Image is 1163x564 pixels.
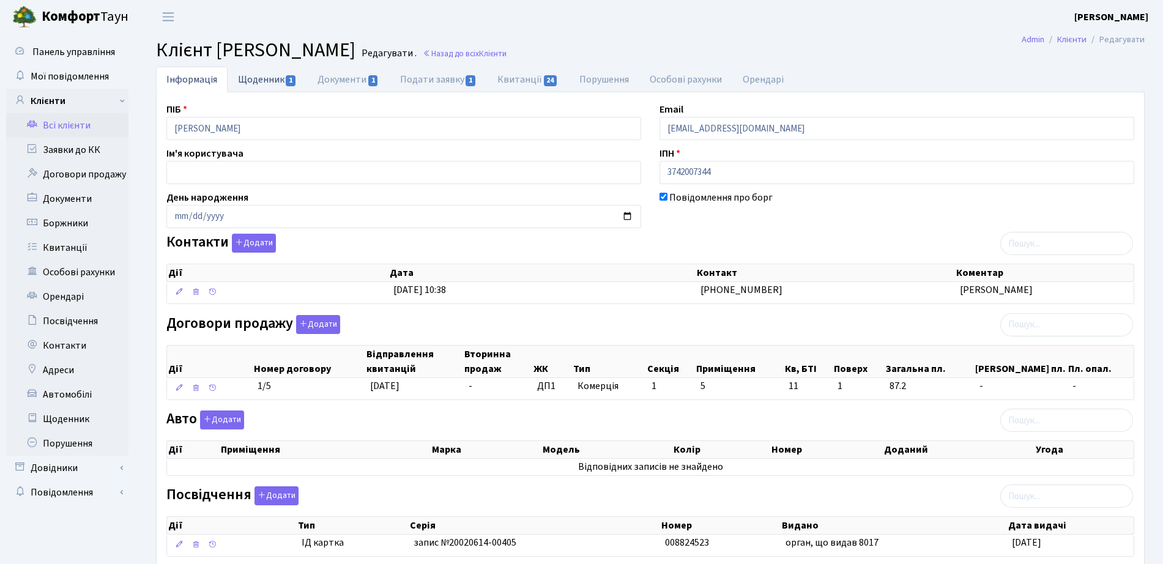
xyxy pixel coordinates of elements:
label: День народження [166,190,248,205]
input: Пошук... [1000,409,1133,432]
li: Редагувати [1087,33,1145,46]
a: Додати [229,232,276,253]
small: Редагувати . [359,48,417,59]
th: Кв, БТІ [784,346,833,377]
a: Додати [251,484,299,506]
label: Контакти [166,234,276,253]
th: Номер [660,517,781,534]
span: орган, що видав 8017 [786,536,879,549]
th: Приміщення [695,346,784,377]
a: Порушення [6,431,128,456]
th: Угода [1035,441,1134,458]
a: Договори продажу [6,162,128,187]
a: Довідники [6,456,128,480]
th: Тип [572,346,646,377]
a: Квитанції [487,67,568,92]
span: 1 [838,379,880,393]
span: 24 [544,75,557,86]
a: Посвідчення [6,309,128,333]
span: 11 [789,379,828,393]
span: 008824523 [665,536,709,549]
span: Панель управління [32,45,115,59]
td: Відповідних записів не знайдено [167,459,1134,475]
span: 1 [368,75,378,86]
a: Назад до всіхКлієнти [423,48,507,59]
a: Заявки до КК [6,138,128,162]
a: Документи [6,187,128,211]
th: Доданий [883,441,1035,458]
span: Таун [42,7,128,28]
span: [PHONE_NUMBER] [700,283,782,297]
th: [PERSON_NAME] пл. [974,346,1067,377]
span: - [469,379,472,393]
th: Секція [646,346,694,377]
a: Орендарі [732,67,794,92]
span: 1/5 [258,379,271,393]
a: Квитанції [6,236,128,260]
span: 1 [466,75,475,86]
img: logo.png [12,5,37,29]
a: Додати [293,313,340,334]
th: Коментар [955,264,1134,281]
th: Відправлення квитанцій [365,346,464,377]
b: Комфорт [42,7,100,26]
span: запис №20020614-00405 [414,536,516,549]
span: Комерція [578,379,642,393]
th: Номер [770,441,882,458]
a: Додати [197,409,244,430]
span: 1 [652,379,656,393]
span: - [979,379,1063,393]
label: Ім'я користувача [166,146,243,161]
span: 5 [700,379,705,393]
span: - [1072,379,1129,393]
a: Документи [307,67,389,92]
label: Договори продажу [166,315,340,334]
span: [DATE] [1012,536,1041,549]
span: 1 [286,75,295,86]
label: ПІБ [166,102,187,117]
th: Вторинна продаж [463,346,532,377]
th: Видано [781,517,1008,534]
a: Автомобілі [6,382,128,407]
a: Особові рахунки [639,67,732,92]
th: Пл. опал. [1067,346,1134,377]
span: Мої повідомлення [31,70,109,83]
a: Інформація [156,67,228,92]
span: ДП1 [537,379,568,393]
span: [DATE] [370,379,399,393]
label: Повідомлення про борг [669,190,773,205]
th: Дії [167,264,388,281]
button: Договори продажу [296,315,340,334]
input: Пошук... [1000,484,1133,508]
a: Порушення [569,67,639,92]
th: Колір [672,441,771,458]
th: Серія [409,517,660,534]
button: Переключити навігацію [153,7,184,27]
a: Контакти [6,333,128,358]
th: Модель [541,441,672,458]
th: Дата [388,264,695,281]
a: Подати заявку [390,67,487,92]
th: Загальна пл. [885,346,974,377]
a: Боржники [6,211,128,236]
a: Орендарі [6,284,128,309]
label: Авто [166,410,244,429]
a: Особові рахунки [6,260,128,284]
span: [DATE] 10:38 [393,283,446,297]
nav: breadcrumb [1003,27,1163,53]
th: Поверх [833,346,885,377]
th: Дії [167,517,297,534]
a: Адреси [6,358,128,382]
a: [PERSON_NAME] [1074,10,1148,24]
th: Марка [431,441,541,458]
label: ІПН [660,146,680,161]
a: Admin [1022,33,1044,46]
a: Клієнти [1057,33,1087,46]
th: Тип [297,517,409,534]
a: Всі клієнти [6,113,128,138]
a: Панель управління [6,40,128,64]
button: Контакти [232,234,276,253]
span: Клієнти [479,48,507,59]
span: 87.2 [890,379,969,393]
